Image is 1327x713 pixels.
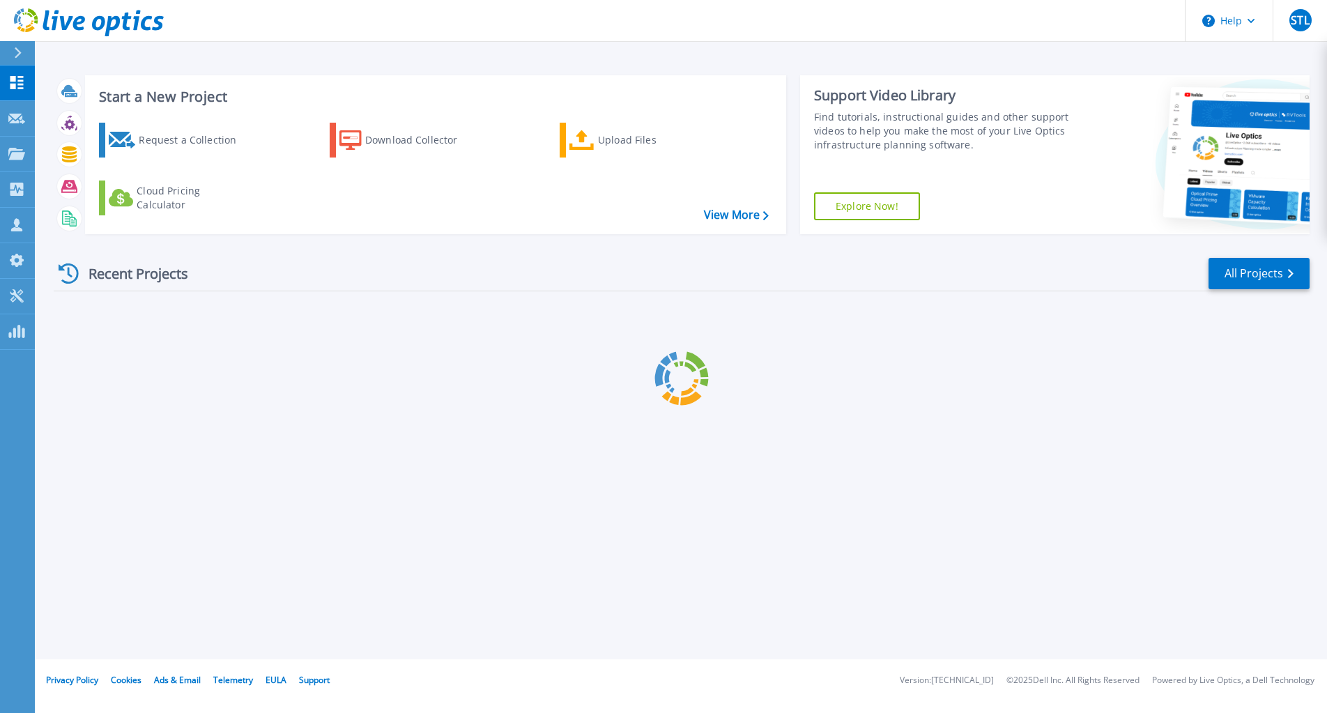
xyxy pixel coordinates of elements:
[99,181,254,215] a: Cloud Pricing Calculator
[111,674,141,686] a: Cookies
[46,674,98,686] a: Privacy Policy
[330,123,485,158] a: Download Collector
[266,674,286,686] a: EULA
[99,123,254,158] a: Request a Collection
[299,674,330,686] a: Support
[1152,676,1314,685] li: Powered by Live Optics, a Dell Technology
[704,208,769,222] a: View More
[1291,15,1309,26] span: STL
[900,676,994,685] li: Version: [TECHNICAL_ID]
[560,123,715,158] a: Upload Files
[1006,676,1140,685] li: © 2025 Dell Inc. All Rights Reserved
[1209,258,1310,289] a: All Projects
[598,126,709,154] div: Upload Files
[139,126,250,154] div: Request a Collection
[99,89,768,105] h3: Start a New Project
[814,192,920,220] a: Explore Now!
[814,110,1073,152] div: Find tutorials, instructional guides and other support videos to help you make the most of your L...
[137,184,248,212] div: Cloud Pricing Calculator
[154,674,201,686] a: Ads & Email
[814,86,1073,105] div: Support Video Library
[213,674,253,686] a: Telemetry
[365,126,477,154] div: Download Collector
[54,256,207,291] div: Recent Projects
